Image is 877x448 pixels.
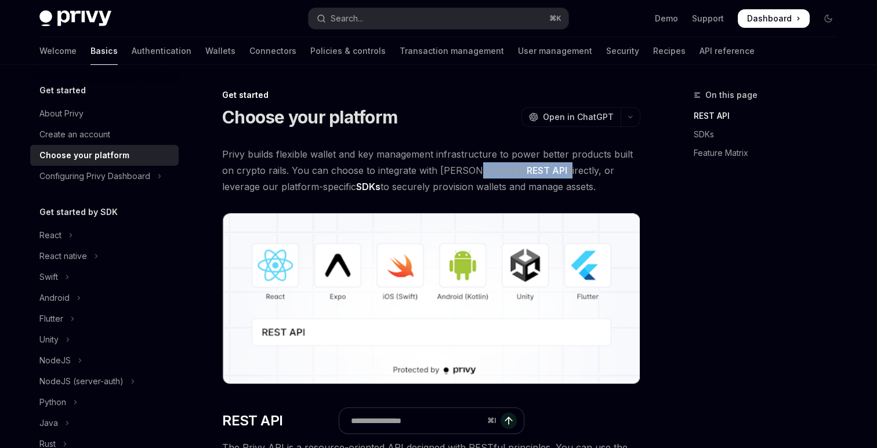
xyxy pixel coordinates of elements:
[309,8,568,29] button: Open search
[39,270,58,284] div: Swift
[331,12,363,26] div: Search...
[39,333,59,347] div: Unity
[30,308,179,329] button: Toggle Flutter section
[30,392,179,413] button: Toggle Python section
[700,37,755,65] a: API reference
[39,291,70,305] div: Android
[249,37,296,65] a: Connectors
[39,169,150,183] div: Configuring Privy Dashboard
[518,37,592,65] a: User management
[39,228,61,242] div: React
[30,287,179,308] button: Toggle Android section
[356,181,380,192] strong: SDKs
[747,13,792,24] span: Dashboard
[30,329,179,350] button: Toggle Unity section
[30,166,179,187] button: Toggle Configuring Privy Dashboard section
[30,267,179,287] button: Toggle Swift section
[738,9,810,28] a: Dashboard
[39,416,58,430] div: Java
[30,413,179,434] button: Toggle Java section
[549,14,561,23] span: ⌘ K
[39,107,84,121] div: About Privy
[694,125,847,144] a: SDKs
[39,249,87,263] div: React native
[543,111,614,123] span: Open in ChatGPT
[39,374,124,388] div: NodeJS (server-auth)
[39,128,110,141] div: Create an account
[39,83,86,97] h5: Get started
[310,37,386,65] a: Policies & controls
[39,37,77,65] a: Welcome
[222,146,640,195] span: Privy builds flexible wallet and key management infrastructure to power better products built on ...
[222,107,397,128] h1: Choose your platform
[819,9,838,28] button: Toggle dark mode
[222,213,640,384] img: images/Platform2.png
[39,354,71,367] div: NodeJS
[30,145,179,166] a: Choose your platform
[501,413,517,429] button: Send message
[30,225,179,246] button: Toggle React section
[521,107,621,127] button: Open in ChatGPT
[30,246,179,267] button: Toggle React native section
[132,37,191,65] a: Authentication
[655,13,678,24] a: Demo
[400,37,504,65] a: Transaction management
[351,408,483,434] input: Ask a question...
[653,37,686,65] a: Recipes
[39,10,111,27] img: dark logo
[90,37,118,65] a: Basics
[694,144,847,162] a: Feature Matrix
[39,395,66,409] div: Python
[30,371,179,392] button: Toggle NodeJS (server-auth) section
[692,13,724,24] a: Support
[30,350,179,371] button: Toggle NodeJS section
[39,148,129,162] div: Choose your platform
[527,165,567,176] strong: REST API
[39,312,63,326] div: Flutter
[205,37,235,65] a: Wallets
[30,103,179,124] a: About Privy
[30,124,179,145] a: Create an account
[39,205,118,219] h5: Get started by SDK
[222,89,640,101] div: Get started
[705,88,758,102] span: On this page
[694,107,847,125] a: REST API
[606,37,639,65] a: Security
